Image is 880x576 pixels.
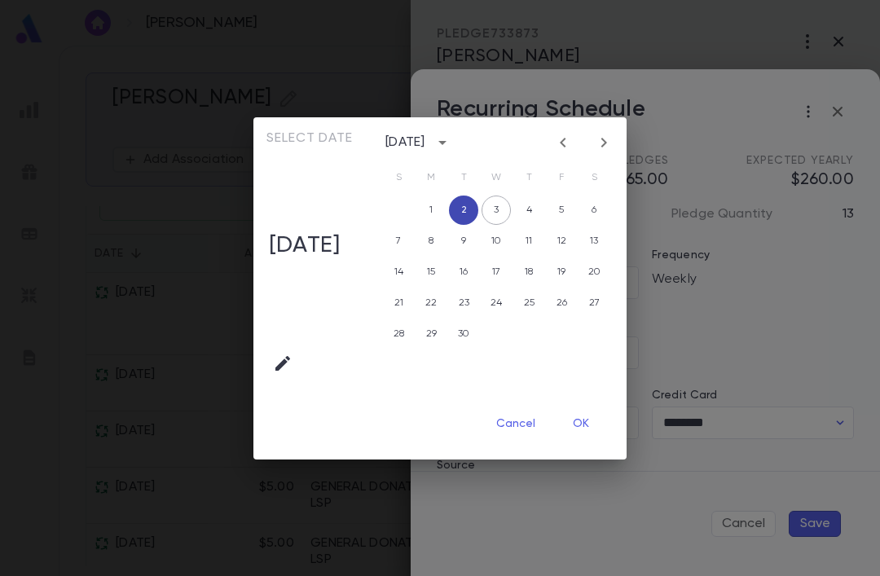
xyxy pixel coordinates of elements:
button: 10 [482,226,511,256]
button: 29 [416,319,446,349]
button: 4 [514,196,543,225]
span: Sunday [384,161,413,194]
button: 17 [482,257,511,287]
button: 13 [579,226,609,256]
span: Monday [416,161,446,194]
button: 25 [514,288,543,318]
button: 20 [579,257,609,287]
button: 16 [449,257,478,287]
button: Next month [591,130,617,156]
div: [DATE] [385,134,425,151]
button: 6 [579,196,609,225]
button: 8 [416,226,446,256]
span: Saturday [579,161,609,194]
button: 5 [547,196,576,225]
span: Wednesday [482,161,511,194]
button: 22 [416,288,446,318]
button: Previous month [550,130,576,156]
button: Cancel [483,409,548,440]
button: 21 [384,288,413,318]
button: 30 [449,319,478,349]
button: 12 [547,226,576,256]
button: 24 [482,288,511,318]
button: 26 [547,288,576,318]
span: Thursday [514,161,543,194]
span: Select date [266,130,354,147]
button: 28 [384,319,413,349]
button: 3 [482,196,511,225]
button: 11 [514,226,543,256]
span: Friday [547,161,576,194]
button: calendar view is open, switch to year view [429,130,455,156]
button: 18 [514,257,543,287]
button: OK [555,409,607,440]
button: 9 [449,226,478,256]
button: 27 [579,288,609,318]
button: 7 [384,226,413,256]
button: 1 [416,196,446,225]
button: 15 [416,257,446,287]
button: 19 [547,257,576,287]
span: Tuesday [449,161,478,194]
button: 23 [449,288,478,318]
button: calendar view is open, go to text input view [266,347,299,380]
button: 2 [449,196,478,225]
button: 14 [384,257,413,287]
h4: [DATE] [269,231,340,259]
